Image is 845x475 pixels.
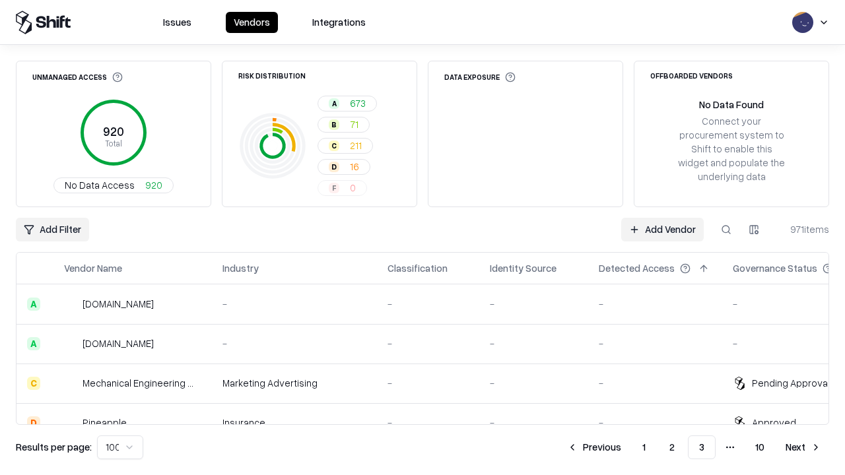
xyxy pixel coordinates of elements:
button: 3 [688,435,716,459]
button: Issues [155,12,199,33]
div: [DOMAIN_NAME] [83,336,154,350]
div: D [27,416,40,429]
button: D16 [318,159,370,175]
div: B [329,119,339,130]
div: Data Exposure [444,72,516,82]
div: D [329,162,339,172]
button: C211 [318,138,373,154]
button: B71 [318,117,370,133]
div: - [388,416,469,429]
div: Pineapple [83,416,127,429]
span: 673 [350,96,366,110]
img: automat-it.com [64,298,77,311]
button: A673 [318,96,377,111]
div: - [222,336,366,350]
a: Add Vendor [621,218,704,241]
button: 10 [745,435,775,459]
div: Governance Status [733,261,817,275]
button: Next [778,435,829,459]
span: 211 [350,139,362,152]
img: Pineapple [64,416,77,429]
div: Offboarded Vendors [650,72,733,79]
nav: pagination [559,435,829,459]
div: - [490,297,578,311]
div: - [388,297,469,311]
div: No Data Found [699,98,764,111]
button: Add Filter [16,218,89,241]
tspan: Total [105,138,122,148]
span: No Data Access [65,178,135,192]
div: Pending Approval [752,376,830,390]
div: Risk Distribution [238,72,306,79]
div: Industry [222,261,259,275]
span: 71 [350,117,358,131]
div: - [490,336,578,350]
div: - [222,297,366,311]
div: - [599,416,712,429]
div: - [490,376,578,390]
div: Marketing Advertising [222,376,366,390]
button: No Data Access920 [53,177,174,193]
img: madisonlogic.com [64,337,77,350]
div: Mechanical Engineering World [83,376,201,390]
p: Results per page: [16,440,92,454]
span: 920 [145,178,162,192]
button: 2 [659,435,685,459]
div: Unmanaged Access [32,72,123,82]
button: Vendors [226,12,278,33]
div: A [27,298,40,311]
div: - [599,376,712,390]
div: Connect your procurement system to Shift to enable this widget and populate the underlying data [677,114,786,184]
div: C [329,141,339,151]
div: Identity Source [490,261,557,275]
div: - [599,336,712,350]
tspan: 920 [103,124,124,139]
div: - [388,376,469,390]
button: Previous [559,435,629,459]
div: Classification [388,261,448,275]
div: [DOMAIN_NAME] [83,297,154,311]
div: Insurance [222,416,366,429]
div: - [599,297,712,311]
div: - [388,336,469,350]
div: 971 items [776,222,829,236]
img: Mechanical Engineering World [64,377,77,390]
div: Vendor Name [64,261,122,275]
button: Integrations [304,12,374,33]
div: A [27,337,40,350]
div: A [329,98,339,109]
span: 16 [350,160,359,174]
div: C [27,377,40,390]
div: Approved [752,416,796,429]
div: - [490,416,578,429]
div: Detected Access [599,261,675,275]
button: 1 [632,435,656,459]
